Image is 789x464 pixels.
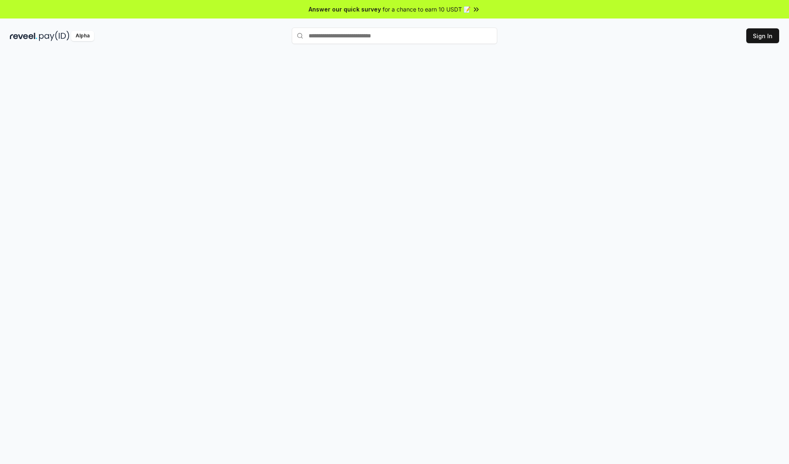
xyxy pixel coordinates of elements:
span: Answer our quick survey [309,5,381,14]
span: for a chance to earn 10 USDT 📝 [383,5,471,14]
div: Alpha [71,31,94,41]
img: pay_id [39,31,69,41]
button: Sign In [746,28,779,43]
img: reveel_dark [10,31,37,41]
